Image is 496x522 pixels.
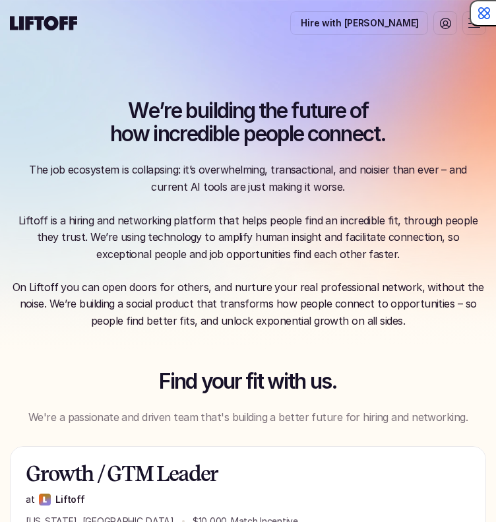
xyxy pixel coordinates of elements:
[259,99,265,122] span: t
[55,493,84,507] p: Liftoff
[299,99,310,122] span: u
[10,279,486,330] p: On Liftoff you can open doors for others, and nurture your real professional network, without the...
[307,122,318,145] span: c
[363,122,373,145] span: c
[17,370,479,393] h2: Find your fit with us.
[291,99,298,122] span: f
[169,122,179,145] span: c
[277,122,289,145] span: p
[110,122,121,145] span: h
[318,122,329,145] span: o
[153,122,157,145] span: i
[243,122,255,145] span: p
[243,99,255,122] span: g
[185,99,197,122] span: b
[213,99,217,122] span: l
[179,122,187,145] span: r
[335,99,346,122] span: e
[224,122,228,145] span: l
[293,122,303,145] span: e
[133,122,149,145] span: w
[290,11,428,35] a: Hire with [PERSON_NAME]
[159,99,164,122] span: ’
[187,122,197,145] span: e
[361,99,368,122] span: f
[26,493,34,507] p: at
[232,99,243,122] span: n
[164,99,171,122] span: r
[380,122,386,145] span: .
[26,462,470,485] h3: Growth / GTM Leader
[301,16,419,30] p: Hire with [PERSON_NAME]
[10,162,486,263] p: The job ecosystem is collapsing: it’s overwhelming, transactional, and noisier than ever – and cu...
[373,122,380,145] span: t
[228,122,239,145] span: e
[208,122,212,145] span: i
[228,99,232,122] span: i
[158,122,169,145] span: n
[208,99,212,122] span: i
[197,122,208,145] span: d
[329,122,340,145] span: n
[276,99,287,122] span: e
[265,99,276,122] span: h
[289,122,293,145] span: l
[17,409,479,426] p: We're a passionate and driven team that's building a better future for hiring and networking.
[317,99,328,122] span: u
[128,99,148,122] span: W
[352,122,363,145] span: e
[197,99,208,122] span: u
[350,99,361,122] span: o
[255,122,266,145] span: e
[148,99,159,122] span: e
[121,122,133,145] span: o
[340,122,352,145] span: n
[310,99,317,122] span: t
[266,122,277,145] span: o
[171,99,181,122] span: e
[212,122,224,145] span: b
[217,99,228,122] span: d
[328,99,335,122] span: r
